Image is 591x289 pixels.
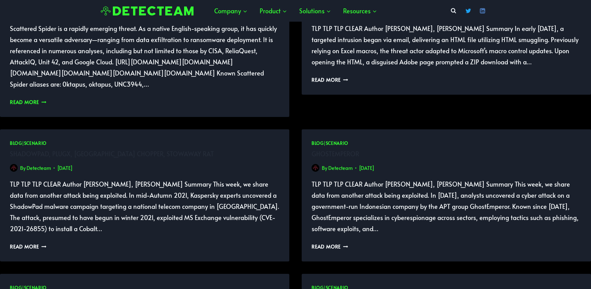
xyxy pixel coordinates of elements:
a: Read More [10,98,46,105]
a: Detecteam [27,164,51,171]
a: Author image [10,164,18,172]
span: By [20,163,26,172]
a: Blog [10,140,22,146]
a: Read More [312,243,348,250]
button: View Search Form [448,5,459,16]
a: Detecteam [328,164,353,171]
img: Avatar photo [312,164,319,172]
a: Scenario [326,140,349,146]
a: Blog [312,140,324,146]
time: [DATE] [57,163,73,172]
img: Detecteam [101,6,193,16]
a: Read More [312,76,348,83]
a: Scenario [24,140,47,146]
a: Shadowpad, PlugX, [GEOGRAPHIC_DATA] Chopper, Stowaway RAT [10,149,214,158]
time: [DATE] [359,163,374,172]
button: Child menu of Company [208,2,253,20]
a: Twitter [462,5,474,17]
button: Child menu of Solutions [293,2,337,20]
button: Child menu of Product [253,2,293,20]
span: | [312,140,348,146]
p: TLP TLP TLP CLEAR Author [PERSON_NAME], [PERSON_NAME] Summary This week, we share data from anoth... [312,179,581,234]
button: Child menu of Resources [337,2,383,20]
a: Read More [10,243,46,250]
a: GhostEmperor [312,149,359,158]
span: By [322,163,327,172]
p: Scattered Spider is a rapidly emerging threat. As a native English-speaking group, it has quickly... [10,23,279,90]
nav: Primary Navigation [208,2,383,20]
img: Avatar photo [10,164,18,172]
a: Linkedin [476,5,489,17]
span: | [10,140,47,146]
a: Author image [312,164,319,172]
p: TLP TLP TLP CLEAR Author [PERSON_NAME], [PERSON_NAME] Summary This week, we share data from anoth... [10,179,279,234]
p: TLP TLP TLP CLEAR Author [PERSON_NAME], [PERSON_NAME] Summary In early [DATE], a targeted intrusi... [312,23,581,67]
